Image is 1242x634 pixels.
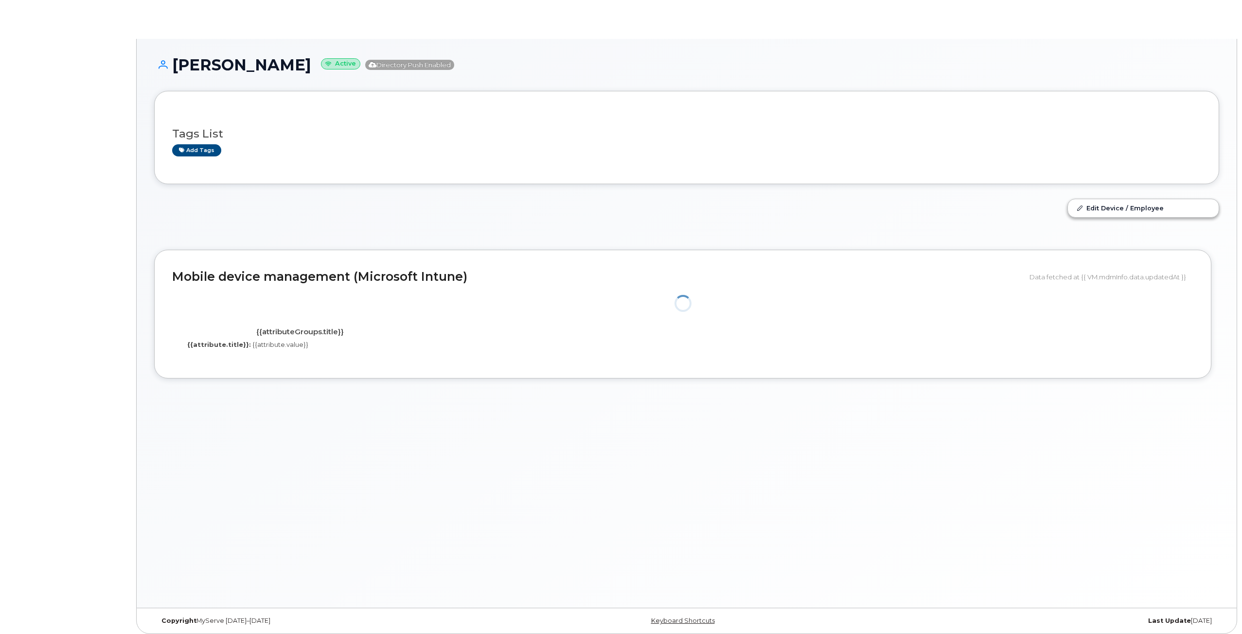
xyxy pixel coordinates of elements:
span: {{attribute.value}} [252,341,308,348]
strong: Last Update [1148,617,1191,624]
a: Keyboard Shortcuts [651,617,715,624]
strong: Copyright [161,617,196,624]
a: Add tags [172,144,221,156]
div: MyServe [DATE]–[DATE] [154,617,509,625]
span: Directory Push Enabled [365,60,454,70]
h1: [PERSON_NAME] [154,56,1219,73]
h4: {{attributeGroups.title}} [179,328,420,336]
label: {{attribute.title}}: [187,340,251,349]
h3: Tags List [172,128,1201,140]
div: [DATE] [864,617,1219,625]
h2: Mobile device management (Microsoft Intune) [172,270,1022,284]
div: Data fetched at {{ VM.mdmInfo.data.updatedAt }} [1029,268,1193,286]
a: Edit Device / Employee [1068,199,1219,217]
small: Active [321,58,360,69]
